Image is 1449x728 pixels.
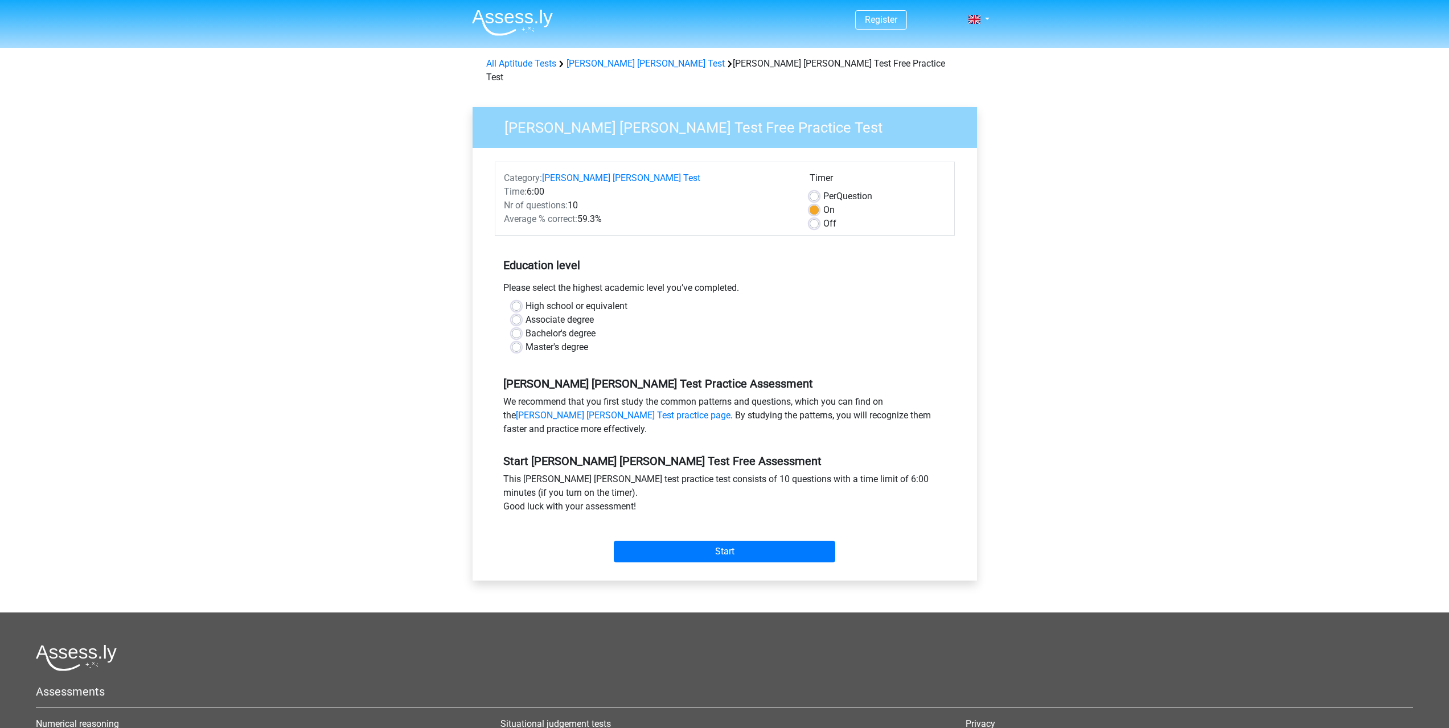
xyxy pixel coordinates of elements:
div: [PERSON_NAME] [PERSON_NAME] Test Free Practice Test [482,57,968,84]
label: Bachelor's degree [526,327,596,340]
label: Master's degree [526,340,588,354]
span: Time: [504,186,527,197]
span: Average % correct: [504,213,577,224]
label: High school or equivalent [526,299,627,313]
h5: Education level [503,254,946,277]
span: Category: [504,172,542,183]
span: Per [823,191,836,201]
div: 10 [495,199,801,212]
div: This [PERSON_NAME] [PERSON_NAME] test practice test consists of 10 questions with a time limit of... [495,472,955,518]
label: Associate degree [526,313,594,327]
h5: [PERSON_NAME] [PERSON_NAME] Test Practice Assessment [503,377,946,390]
a: [PERSON_NAME] [PERSON_NAME] Test [542,172,700,183]
input: Start [614,541,835,562]
div: Please select the highest academic level you’ve completed. [495,281,955,299]
div: Timer [810,171,946,190]
span: Nr of questions: [504,200,568,211]
label: Off [823,217,836,231]
a: [PERSON_NAME] [PERSON_NAME] Test practice page [516,410,730,421]
div: 59.3% [495,212,801,226]
img: Assessly [472,9,553,36]
h3: [PERSON_NAME] [PERSON_NAME] Test Free Practice Test [491,114,968,137]
h5: Start [PERSON_NAME] [PERSON_NAME] Test Free Assessment [503,454,946,468]
a: Register [865,14,897,25]
label: On [823,203,835,217]
a: All Aptitude Tests [486,58,556,69]
a: [PERSON_NAME] [PERSON_NAME] Test [567,58,725,69]
div: We recommend that you first study the common patterns and questions, which you can find on the . ... [495,395,955,441]
h5: Assessments [36,685,1413,698]
div: 6:00 [495,185,801,199]
label: Question [823,190,872,203]
img: Assessly logo [36,644,117,671]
